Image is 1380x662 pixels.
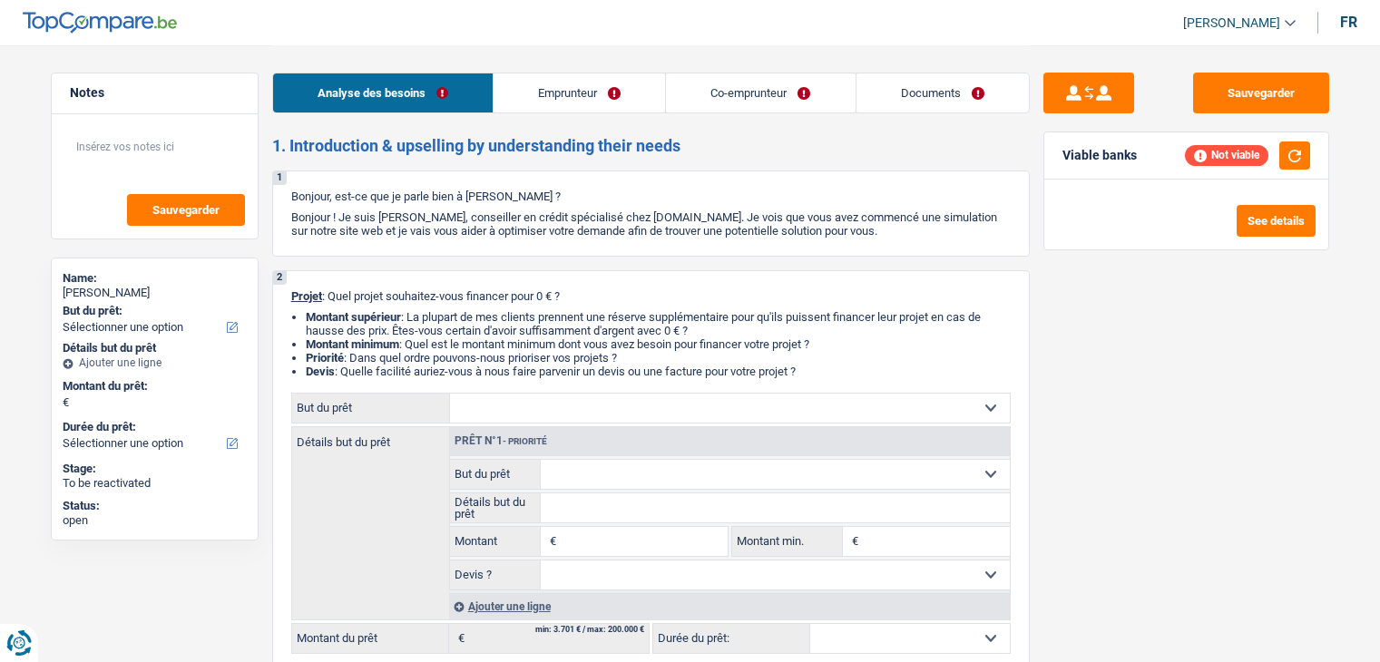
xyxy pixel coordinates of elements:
[1169,8,1296,38] a: [PERSON_NAME]
[494,73,665,112] a: Emprunteur
[450,435,552,447] div: Prêt n°1
[63,379,243,394] label: Montant du prêt:
[306,337,1011,351] li: : Quel est le montant minimum dont vous avez besoin pour financer votre projet ?
[292,624,449,653] label: Montant du prêt
[306,365,335,378] span: Devis
[843,527,863,556] span: €
[666,73,855,112] a: Co-emprunteur
[63,462,247,476] div: Stage:
[449,593,1010,619] div: Ajouter une ligne
[1340,14,1357,31] div: fr
[450,460,542,489] label: But du prêt
[535,626,644,634] div: min: 3.701 € / max: 200.000 €
[856,73,1029,112] a: Documents
[306,310,1011,337] li: : La plupart de mes clients prennent une réserve supplémentaire pour qu'ils puissent financer leu...
[291,289,1011,303] p: : Quel projet souhaitez-vous financer pour 0 € ?
[63,341,247,355] div: Détails but du prêt
[1183,15,1280,31] span: [PERSON_NAME]
[1185,145,1268,165] div: Not viable
[306,365,1011,378] li: : Quelle facilité auriez-vous à nous faire parvenir un devis ou une facture pour votre projet ?
[306,310,401,324] strong: Montant supérieur
[63,271,247,286] div: Name:
[63,356,247,369] div: Ajouter une ligne
[292,394,450,423] label: But du prêt
[63,499,247,513] div: Status:
[306,351,344,365] strong: Priorité
[63,286,247,300] div: [PERSON_NAME]
[23,12,177,34] img: TopCompare Logo
[450,527,542,556] label: Montant
[63,304,243,318] label: But du prêt:
[70,85,240,101] h5: Notes
[541,527,561,556] span: €
[152,204,220,216] span: Sauvegarder
[63,420,243,434] label: Durée du prêt:
[292,427,449,448] label: Détails but du prêt
[306,351,1011,365] li: : Dans quel ordre pouvons-nous prioriser vos projets ?
[732,527,843,556] label: Montant min.
[291,289,322,303] span: Projet
[291,190,1011,203] p: Bonjour, est-ce que je parle bien à [PERSON_NAME] ?
[1237,205,1316,237] button: See details
[272,136,1030,156] h2: 1. Introduction & upselling by understanding their needs
[273,73,493,112] a: Analyse des besoins
[273,271,287,285] div: 2
[306,337,399,351] strong: Montant minimum
[273,171,287,185] div: 1
[291,210,1011,238] p: Bonjour ! Je suis [PERSON_NAME], conseiller en crédit spécialisé chez [DOMAIN_NAME]. Je vois que ...
[127,194,245,226] button: Sauvegarder
[1062,148,1137,163] div: Viable banks
[653,624,810,653] label: Durée du prêt:
[450,493,542,522] label: Détails but du prêt
[63,395,69,410] span: €
[449,624,469,653] span: €
[450,560,542,589] label: Devis ?
[503,436,547,446] span: - Priorité
[63,476,247,491] div: To be reactivated
[63,513,247,528] div: open
[1193,73,1329,113] button: Sauvegarder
